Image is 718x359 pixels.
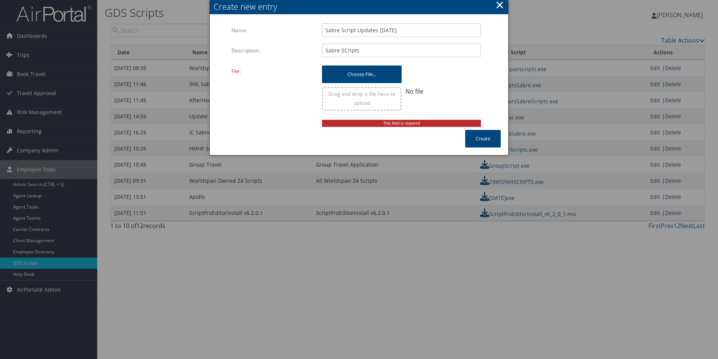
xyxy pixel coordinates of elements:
label: Name: [231,23,316,37]
button: Create [465,130,501,147]
span: No file [405,87,423,95]
label: Description: [231,43,316,58]
span: Drag and drop a file here to upload [328,90,395,106]
div: This field is required [322,120,481,127]
label: File: [231,64,316,78]
div: Create new entry [214,1,508,12]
